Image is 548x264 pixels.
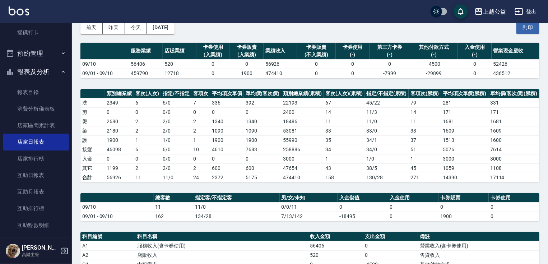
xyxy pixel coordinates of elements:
[161,145,191,154] td: 6 / 0
[370,69,410,78] td: -7999
[409,154,441,163] td: 1
[264,43,297,60] th: 業績收入
[364,154,409,163] td: 1 / 0
[105,154,134,163] td: 0
[363,241,418,250] td: 0
[80,163,105,173] td: 其它
[9,6,29,15] img: Logo
[364,89,409,98] th: 指定/不指定(累積)
[324,163,364,173] td: 43
[488,117,539,126] td: 1681
[161,135,191,145] td: 1 / 0
[161,163,191,173] td: 2 / 0
[196,59,230,69] td: 0
[488,163,539,173] td: 1108
[191,135,210,145] td: 1
[80,193,539,221] table: a dense table
[438,212,489,221] td: 1900
[370,59,410,69] td: 0
[308,241,363,250] td: 56406
[483,7,506,16] div: 上越公益
[191,107,210,117] td: 0
[460,51,490,59] div: (-)
[80,69,129,78] td: 09/01 - 09/10
[488,98,539,107] td: 331
[324,107,364,117] td: 14
[244,135,281,145] td: 1900
[441,117,488,126] td: 1681
[324,117,364,126] td: 11
[80,89,539,182] table: a dense table
[409,126,441,135] td: 33
[281,145,324,154] td: 258886
[135,241,308,250] td: 服務收入(含卡券使用)
[388,212,438,221] td: 0
[410,59,458,69] td: -4500
[210,173,244,182] td: 2372
[412,51,456,59] div: (-)
[134,163,161,173] td: 2
[364,126,409,135] td: 33 / 0
[232,51,262,59] div: (入業績)
[161,117,191,126] td: 2 / 0
[364,117,409,126] td: 11 / 0
[472,4,509,19] button: 上越公益
[338,51,368,59] div: (-)
[134,89,161,98] th: 客次(人次)
[134,126,161,135] td: 2
[105,107,134,117] td: 0
[135,250,308,260] td: 店販收入
[232,43,262,51] div: 卡券販賣
[371,43,408,51] div: 第三方卡券
[488,154,539,163] td: 3000
[418,232,539,241] th: 備註
[134,154,161,163] td: 0
[80,241,135,250] td: A1
[161,98,191,107] td: 6 / 0
[281,107,324,117] td: 2400
[488,135,539,145] td: 1600
[191,173,210,182] td: 24
[492,59,539,69] td: 52426
[281,98,324,107] td: 22193
[105,173,134,182] td: 56926
[244,163,281,173] td: 600
[80,212,154,221] td: 09/01 - 09/10
[3,167,69,184] a: 互助日報表
[3,233,69,250] a: 互助業績報表
[308,232,363,241] th: 收入金額
[3,184,69,200] a: 互助月報表
[409,89,441,98] th: 客項次(累積)
[3,200,69,217] a: 互助排行榜
[3,217,69,233] a: 互助點數明細
[488,126,539,135] td: 1609
[198,51,228,59] div: (入業績)
[364,163,409,173] td: 38 / 5
[198,43,228,51] div: 卡券使用
[441,154,488,163] td: 3000
[409,117,441,126] td: 11
[338,193,388,203] th: 入金儲值
[154,212,194,221] td: 162
[281,135,324,145] td: 55990
[244,117,281,126] td: 1340
[364,107,409,117] td: 11 / 3
[281,163,324,173] td: 47654
[418,241,539,250] td: 營業收入(含卡券使用)
[388,202,438,212] td: 0
[3,117,69,134] a: 店家區間累計表
[210,135,244,145] td: 1900
[280,202,338,212] td: 0/0/11
[458,69,492,78] td: 0
[134,145,161,154] td: 6
[412,43,456,51] div: 其他付款方式
[324,135,364,145] td: 35
[134,173,161,182] td: 11
[516,21,539,34] button: 列印
[154,202,194,212] td: 11
[80,232,135,241] th: 科目編號
[489,202,539,212] td: 0
[80,107,105,117] td: 剪
[409,145,441,154] td: 51
[441,98,488,107] td: 281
